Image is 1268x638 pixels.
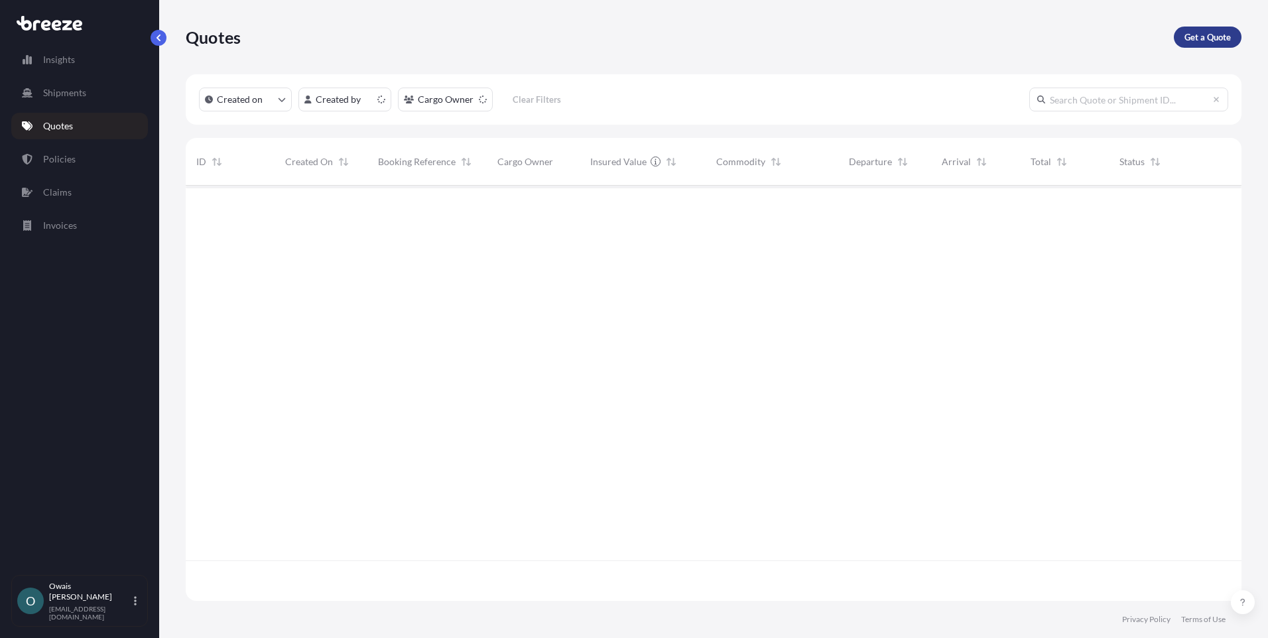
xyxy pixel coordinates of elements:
[663,154,679,170] button: Sort
[942,155,971,168] span: Arrival
[43,186,72,199] p: Claims
[1119,155,1145,168] span: Status
[285,155,333,168] span: Created On
[11,46,148,73] a: Insights
[1181,614,1226,625] a: Terms of Use
[1184,31,1231,44] p: Get a Quote
[298,88,391,111] button: createdBy Filter options
[849,155,892,168] span: Departure
[497,155,553,168] span: Cargo Owner
[209,154,225,170] button: Sort
[196,155,206,168] span: ID
[186,27,241,48] p: Quotes
[49,605,131,621] p: [EMAIL_ADDRESS][DOMAIN_NAME]
[768,154,784,170] button: Sort
[1031,155,1051,168] span: Total
[499,89,574,110] button: Clear Filters
[43,53,75,66] p: Insights
[1174,27,1241,48] a: Get a Quote
[336,154,351,170] button: Sort
[974,154,989,170] button: Sort
[11,113,148,139] a: Quotes
[513,93,561,106] p: Clear Filters
[26,594,35,607] span: O
[43,86,86,99] p: Shipments
[43,153,76,166] p: Policies
[1122,614,1171,625] a: Privacy Policy
[398,88,493,111] button: cargoOwner Filter options
[11,212,148,239] a: Invoices
[716,155,765,168] span: Commodity
[49,581,131,602] p: Owais [PERSON_NAME]
[11,146,148,172] a: Policies
[895,154,911,170] button: Sort
[378,155,456,168] span: Booking Reference
[43,219,77,232] p: Invoices
[43,119,73,133] p: Quotes
[1054,154,1070,170] button: Sort
[11,80,148,106] a: Shipments
[199,88,292,111] button: createdOn Filter options
[1147,154,1163,170] button: Sort
[1029,88,1228,111] input: Search Quote or Shipment ID...
[11,179,148,206] a: Claims
[418,93,474,106] p: Cargo Owner
[458,154,474,170] button: Sort
[590,155,647,168] span: Insured Value
[217,93,263,106] p: Created on
[316,93,361,106] p: Created by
